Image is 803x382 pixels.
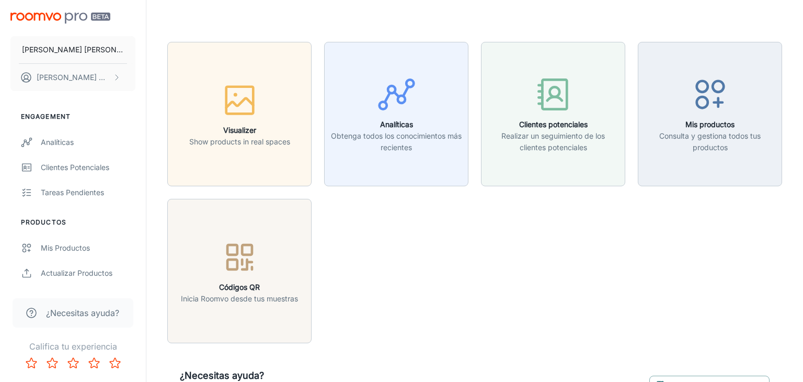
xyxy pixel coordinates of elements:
a: Mis productosConsulta y gestiona todos tus productos [638,108,782,118]
p: Realizar un seguimiento de los clientes potenciales [488,130,618,153]
button: Rate 4 star [84,353,105,374]
button: Mis productosConsulta y gestiona todos tus productos [638,42,782,186]
div: Actualizar productos [41,267,135,279]
h6: Visualizer [189,125,290,136]
button: [PERSON_NAME] [PERSON_NAME] y otro CB [10,36,135,63]
span: ¿Necesitas ayuda? [46,307,119,319]
p: [PERSON_NAME] Nomada [37,72,110,83]
div: Clientes potenciales [41,162,135,173]
button: Rate 5 star [105,353,125,374]
button: [PERSON_NAME] Nomada [10,64,135,91]
h6: Códigos QR [181,282,298,293]
button: Clientes potencialesRealizar un seguimiento de los clientes potenciales [481,42,625,186]
div: Mis productos [41,242,135,254]
h6: Clientes potenciales [488,119,618,130]
button: Rate 2 star [42,353,63,374]
p: Show products in real spaces [189,136,290,148]
a: AnalíticasObtenga todos los conocimientos más recientes [324,108,468,118]
button: Códigos QRInicia Roomvo desde tus muestras [167,199,312,343]
button: Rate 3 star [63,353,84,374]
p: Califica tu experiencia [8,340,137,353]
p: Consulta y gestiona todos tus productos [645,130,775,153]
a: Códigos QRInicia Roomvo desde tus muestras [167,265,312,275]
div: Analíticas [41,137,135,148]
h6: Mis productos [645,119,775,130]
h6: Analíticas [331,119,462,130]
p: [PERSON_NAME] [PERSON_NAME] y otro CB [22,44,124,55]
button: AnalíticasObtenga todos los conocimientos más recientes [324,42,468,186]
a: Clientes potencialesRealizar un seguimiento de los clientes potenciales [481,108,625,118]
button: VisualizerShow products in real spaces [167,42,312,186]
p: Inicia Roomvo desde tus muestras [181,293,298,305]
p: Obtenga todos los conocimientos más recientes [331,130,462,153]
button: Rate 1 star [21,353,42,374]
img: Roomvo PRO Beta [10,13,110,24]
div: Tareas pendientes [41,187,135,198]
